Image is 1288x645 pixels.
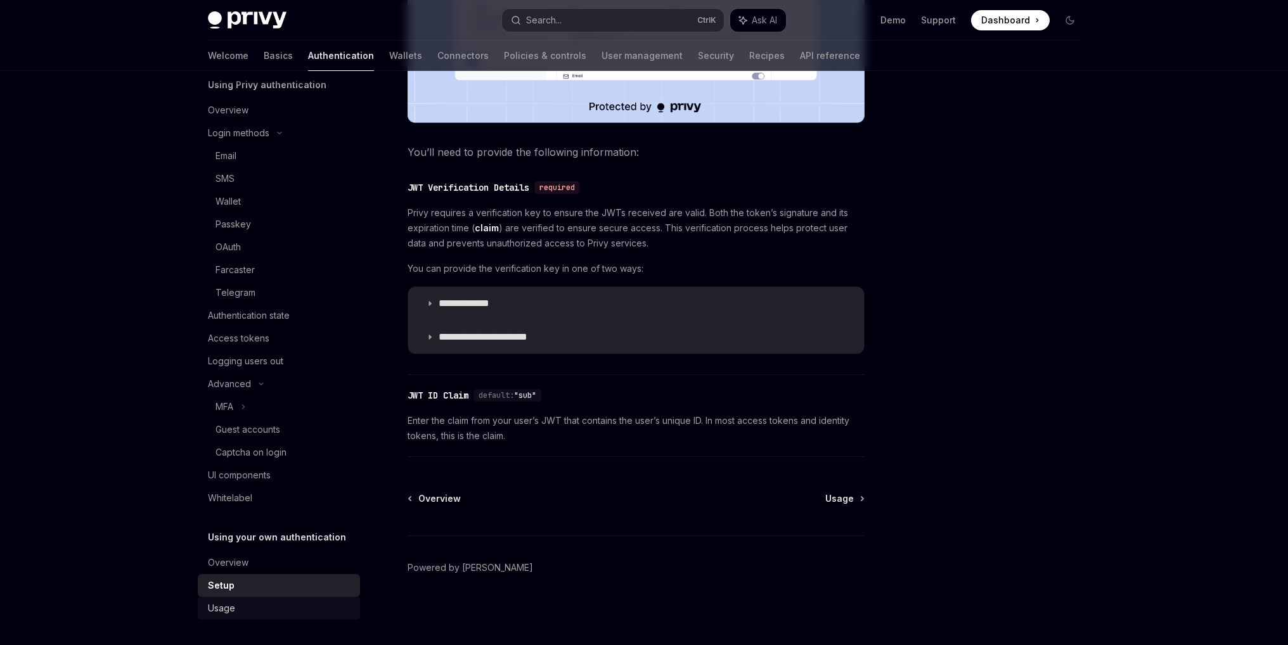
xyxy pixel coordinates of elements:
[208,103,248,118] div: Overview
[208,490,252,506] div: Whitelabel
[216,194,241,209] div: Wallet
[308,41,374,71] a: Authentication
[198,350,360,373] a: Logging users out
[389,41,422,71] a: Wallets
[408,261,865,276] span: You can provide the verification key in one of two ways:
[409,492,461,505] a: Overview
[437,41,489,71] a: Connectors
[198,327,360,350] a: Access tokens
[216,445,287,460] div: Captcha on login
[216,171,235,186] div: SMS
[198,418,360,441] a: Guest accounts
[208,601,235,616] div: Usage
[208,308,290,323] div: Authentication state
[198,464,360,487] a: UI components
[698,41,734,71] a: Security
[504,41,586,71] a: Policies & controls
[216,217,251,232] div: Passkey
[216,262,255,278] div: Farcaster
[208,555,248,570] div: Overview
[921,14,956,27] a: Support
[602,41,683,71] a: User management
[208,41,248,71] a: Welcome
[981,14,1030,27] span: Dashboard
[216,239,241,255] div: OAuth
[216,399,233,414] div: MFA
[502,9,724,32] button: Search...CtrlK
[208,11,287,29] img: dark logo
[475,222,499,234] a: claim
[526,13,562,28] div: Search...
[408,561,533,574] a: Powered by [PERSON_NAME]
[408,205,865,251] span: Privy requires a verification key to ensure the JWTs received are valid. Both the token’s signatu...
[514,390,536,400] span: "sub"
[408,143,865,161] span: You’ll need to provide the following information:
[198,213,360,236] a: Passkey
[198,304,360,327] a: Authentication state
[730,9,786,32] button: Ask AI
[208,468,271,483] div: UI components
[479,390,514,400] span: default:
[198,190,360,213] a: Wallet
[534,181,580,194] div: required
[208,376,251,392] div: Advanced
[880,14,906,27] a: Demo
[208,578,235,593] div: Setup
[198,551,360,574] a: Overview
[198,597,360,620] a: Usage
[198,574,360,597] a: Setup
[198,99,360,122] a: Overview
[208,530,346,545] h5: Using your own authentication
[198,167,360,190] a: SMS
[264,41,293,71] a: Basics
[216,148,236,163] div: Email
[198,441,360,464] a: Captcha on login
[1060,10,1080,30] button: Toggle dark mode
[208,125,269,141] div: Login methods
[408,389,468,402] div: JWT ID Claim
[216,285,255,300] div: Telegram
[408,181,529,194] div: JWT Verification Details
[208,331,269,346] div: Access tokens
[198,144,360,167] a: Email
[697,15,716,25] span: Ctrl K
[825,492,854,505] span: Usage
[198,487,360,509] a: Whitelabel
[198,281,360,304] a: Telegram
[971,10,1050,30] a: Dashboard
[216,422,280,437] div: Guest accounts
[800,41,860,71] a: API reference
[752,14,777,27] span: Ask AI
[418,492,461,505] span: Overview
[825,492,863,505] a: Usage
[208,354,283,369] div: Logging users out
[408,413,865,444] span: Enter the claim from your user’s JWT that contains the user’s unique ID. In most access tokens an...
[198,236,360,259] a: OAuth
[198,259,360,281] a: Farcaster
[749,41,785,71] a: Recipes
